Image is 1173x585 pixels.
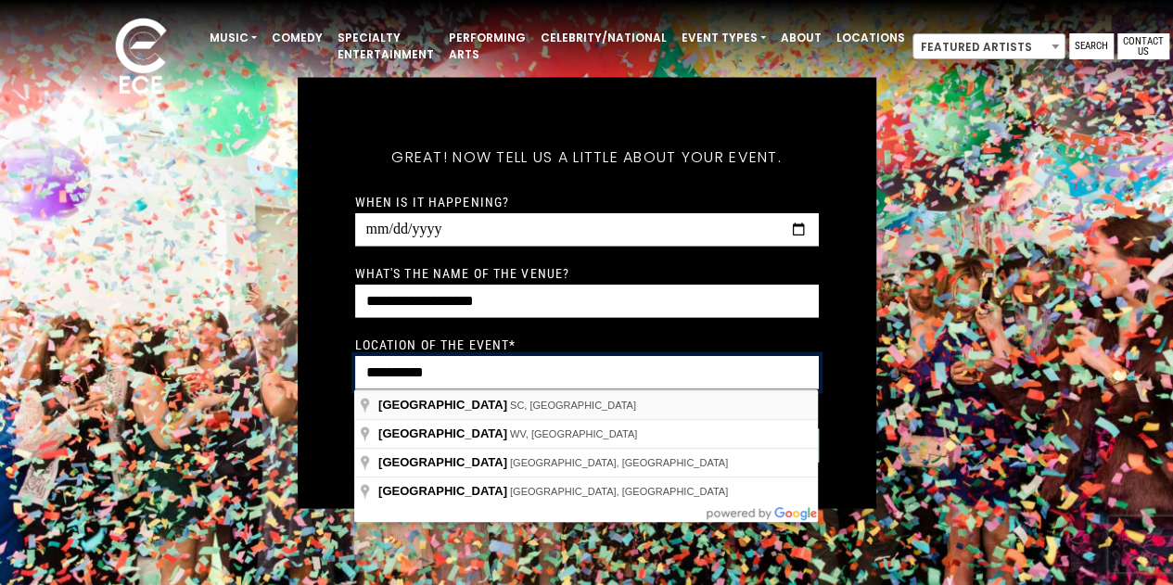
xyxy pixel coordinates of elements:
[510,486,728,497] span: [GEOGRAPHIC_DATA], [GEOGRAPHIC_DATA]
[264,22,330,54] a: Comedy
[202,22,264,54] a: Music
[773,22,829,54] a: About
[912,33,1065,59] span: Featured Artists
[1117,33,1169,59] a: Contact Us
[378,398,507,412] span: [GEOGRAPHIC_DATA]
[829,22,912,54] a: Locations
[355,264,569,281] label: What's the name of the venue?
[355,336,516,352] label: Location of the event
[378,455,507,469] span: [GEOGRAPHIC_DATA]
[913,34,1065,60] span: Featured Artists
[510,428,637,439] span: WV, [GEOGRAPHIC_DATA]
[355,193,510,210] label: When is it happening?
[378,426,507,440] span: [GEOGRAPHIC_DATA]
[330,22,441,70] a: Specialty Entertainment
[510,400,636,411] span: SC, [GEOGRAPHIC_DATA]
[378,484,507,498] span: [GEOGRAPHIC_DATA]
[95,13,187,103] img: ece_new_logo_whitev2-1.png
[441,22,533,70] a: Performing Arts
[355,123,819,190] h5: Great! Now tell us a little about your event.
[1069,33,1114,59] a: Search
[510,457,728,468] span: [GEOGRAPHIC_DATA], [GEOGRAPHIC_DATA]
[533,22,674,54] a: Celebrity/National
[674,22,773,54] a: Event Types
